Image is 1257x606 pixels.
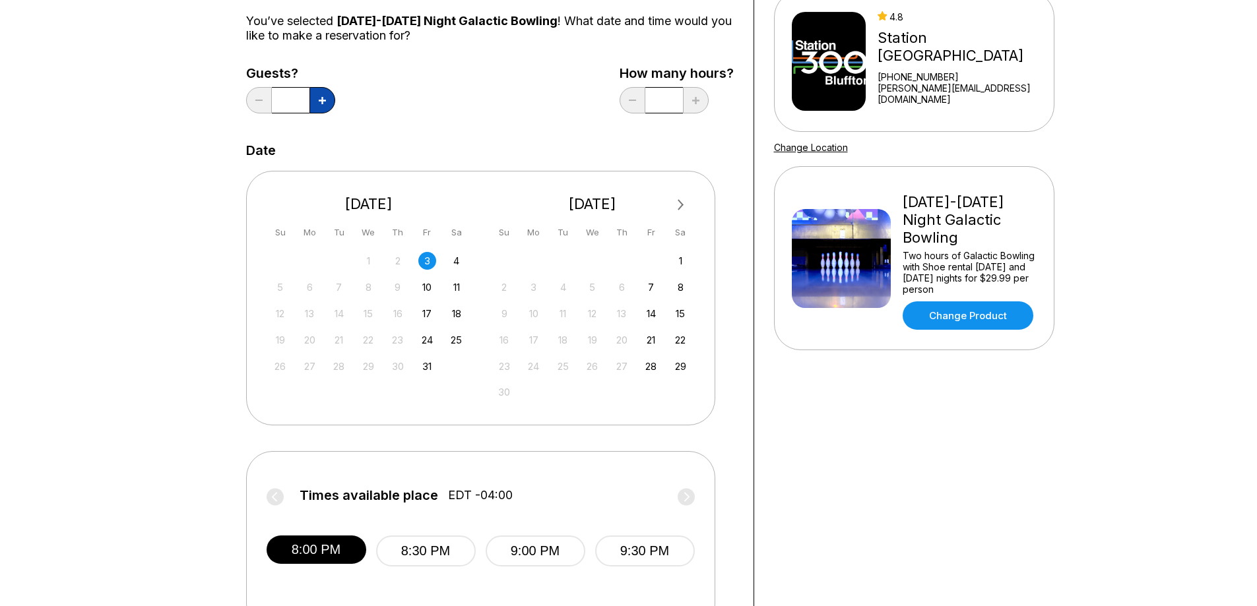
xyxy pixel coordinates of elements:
img: Station 300 Bluffton [792,12,866,111]
div: Not available Thursday, October 16th, 2025 [389,305,406,322]
div: You’ve selected ! What date and time would you like to make a reservation for? [246,14,734,43]
div: Not available Wednesday, November 19th, 2025 [583,331,601,349]
button: 8:30 PM [376,535,476,566]
div: Tu [330,224,348,241]
div: Choose Friday, November 28th, 2025 [642,357,660,375]
div: Not available Sunday, November 2nd, 2025 [496,278,513,296]
div: Choose Friday, October 24th, 2025 [418,331,436,349]
div: Not available Monday, November 17th, 2025 [525,331,542,349]
div: Not available Monday, October 27th, 2025 [301,357,319,375]
div: Choose Friday, October 31st, 2025 [418,357,436,375]
div: Not available Monday, October 20th, 2025 [301,331,319,349]
div: Not available Tuesday, November 11th, 2025 [554,305,572,322]
div: Not available Sunday, November 30th, 2025 [496,383,513,401]
div: [DATE] [267,195,471,213]
button: 9:00 PM [486,535,585,566]
a: Change Product [903,301,1033,330]
div: Station [GEOGRAPHIC_DATA] [878,29,1048,65]
div: Fr [642,224,660,241]
div: Not available Tuesday, November 18th, 2025 [554,331,572,349]
div: Choose Friday, November 21st, 2025 [642,331,660,349]
img: Friday-Saturday Night Galactic Bowling [792,209,891,308]
div: Not available Thursday, November 27th, 2025 [613,357,631,375]
a: Change Location [774,142,848,153]
div: month 2025-10 [270,251,468,375]
div: 4.8 [878,11,1048,22]
div: Not available Thursday, October 2nd, 2025 [389,252,406,270]
label: Date [246,143,276,158]
div: Su [496,224,513,241]
div: Not available Tuesday, October 14th, 2025 [330,305,348,322]
div: Not available Sunday, October 5th, 2025 [271,278,289,296]
div: Tu [554,224,572,241]
div: Not available Thursday, November 20th, 2025 [613,331,631,349]
div: Not available Tuesday, November 4th, 2025 [554,278,572,296]
div: Not available Sunday, November 9th, 2025 [496,305,513,322]
div: Th [613,224,631,241]
div: Not available Wednesday, October 8th, 2025 [360,278,377,296]
div: Sa [447,224,465,241]
a: [PERSON_NAME][EMAIL_ADDRESS][DOMAIN_NAME] [878,82,1048,105]
div: Mo [525,224,542,241]
div: Not available Sunday, October 12th, 2025 [271,305,289,322]
button: 8:00 PM [267,535,366,564]
div: Mo [301,224,319,241]
div: Choose Friday, October 3rd, 2025 [418,252,436,270]
div: Not available Monday, November 3rd, 2025 [525,278,542,296]
div: Choose Saturday, October 25th, 2025 [447,331,465,349]
div: Not available Sunday, October 26th, 2025 [271,357,289,375]
div: [DATE] [490,195,695,213]
div: Choose Saturday, November 22nd, 2025 [672,331,690,349]
span: Times available place [300,488,438,502]
div: Not available Wednesday, November 12th, 2025 [583,305,601,322]
div: Not available Thursday, October 30th, 2025 [389,357,406,375]
div: Choose Saturday, October 4th, 2025 [447,252,465,270]
div: Not available Monday, October 13th, 2025 [301,305,319,322]
div: Not available Tuesday, October 28th, 2025 [330,357,348,375]
div: [DATE]-[DATE] Night Galactic Bowling [903,193,1037,247]
div: Not available Monday, November 24th, 2025 [525,357,542,375]
div: Sa [672,224,690,241]
div: Not available Wednesday, November 5th, 2025 [583,278,601,296]
div: Not available Monday, October 6th, 2025 [301,278,319,296]
div: Not available Thursday, November 6th, 2025 [613,278,631,296]
span: [DATE]-[DATE] Night Galactic Bowling [337,14,558,28]
div: Choose Saturday, November 29th, 2025 [672,357,690,375]
div: Choose Saturday, October 18th, 2025 [447,305,465,322]
div: Not available Sunday, November 23rd, 2025 [496,357,513,375]
div: Not available Thursday, October 9th, 2025 [389,278,406,296]
div: Not available Thursday, November 13th, 2025 [613,305,631,322]
div: Choose Friday, November 14th, 2025 [642,305,660,322]
div: Not available Sunday, November 16th, 2025 [496,331,513,349]
div: We [583,224,601,241]
div: Two hours of Galactic Bowling with Shoe rental [DATE] and [DATE] nights for $29.99 per person [903,250,1037,295]
div: Not available Wednesday, October 29th, 2025 [360,357,377,375]
button: 9:30 PM [595,535,695,566]
label: Guests? [246,66,335,80]
div: Not available Tuesday, October 7th, 2025 [330,278,348,296]
div: Choose Saturday, November 8th, 2025 [672,278,690,296]
div: Choose Friday, October 17th, 2025 [418,305,436,322]
div: Choose Saturday, November 15th, 2025 [672,305,690,322]
div: Not available Tuesday, October 21st, 2025 [330,331,348,349]
div: [PHONE_NUMBER] [878,71,1048,82]
div: Choose Saturday, November 1st, 2025 [672,252,690,270]
div: We [360,224,377,241]
span: EDT -04:00 [448,488,513,502]
div: Choose Friday, October 10th, 2025 [418,278,436,296]
label: How many hours? [620,66,734,80]
div: Su [271,224,289,241]
div: Not available Wednesday, October 15th, 2025 [360,305,377,322]
div: Choose Friday, November 7th, 2025 [642,278,660,296]
div: month 2025-11 [494,251,692,402]
div: Th [389,224,406,241]
div: Not available Wednesday, October 1st, 2025 [360,252,377,270]
div: Not available Sunday, October 19th, 2025 [271,331,289,349]
div: Not available Tuesday, November 25th, 2025 [554,357,572,375]
div: Choose Saturday, October 11th, 2025 [447,278,465,296]
button: Next Month [670,195,692,216]
div: Fr [418,224,436,241]
div: Not available Wednesday, October 22nd, 2025 [360,331,377,349]
div: Not available Thursday, October 23rd, 2025 [389,331,406,349]
div: Not available Wednesday, November 26th, 2025 [583,357,601,375]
